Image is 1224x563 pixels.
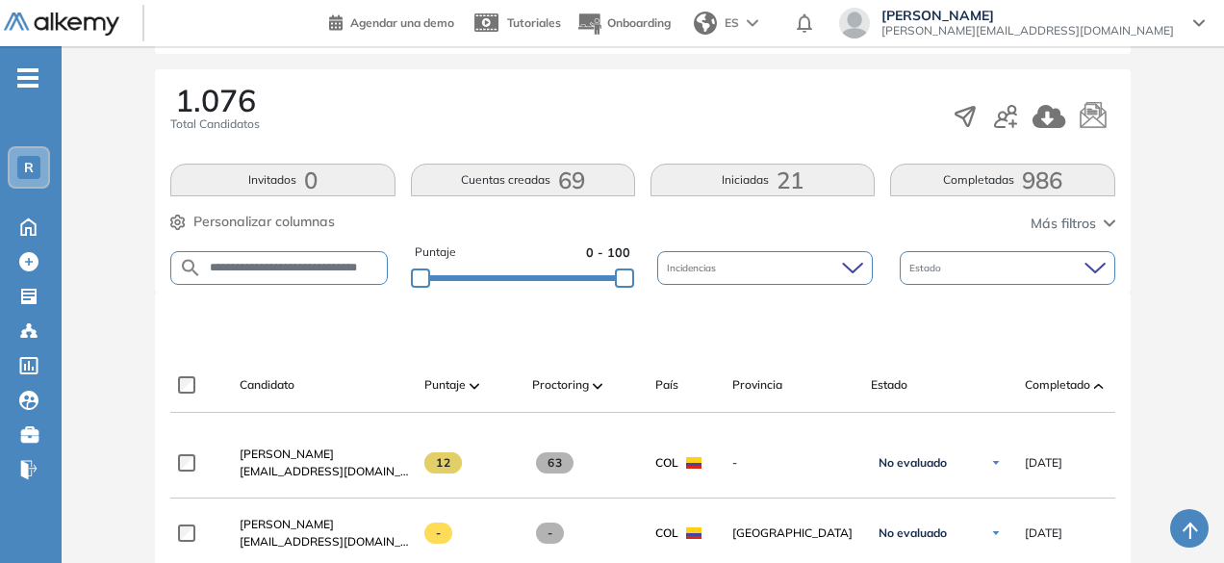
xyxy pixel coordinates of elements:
span: R [24,160,34,175]
span: No evaluado [879,455,947,471]
img: [missing "en.ARROW_ALT" translation] [1094,383,1104,389]
button: Invitados0 [170,164,395,196]
span: [PERSON_NAME] [240,517,334,531]
button: Onboarding [576,3,671,44]
span: Estado [909,261,945,275]
div: Incidencias [657,251,873,285]
span: Provincia [732,376,782,394]
img: COL [686,457,701,469]
span: - [536,523,564,544]
button: Iniciadas21 [650,164,875,196]
a: [PERSON_NAME] [240,446,409,463]
span: Puntaje [424,376,466,394]
span: Estado [871,376,907,394]
img: Logo [4,13,119,37]
span: COL [655,525,678,542]
img: arrow [747,19,758,27]
span: [EMAIL_ADDRESS][DOMAIN_NAME] [240,463,409,480]
a: [PERSON_NAME] [240,516,409,533]
button: Más filtros [1031,214,1115,234]
span: [GEOGRAPHIC_DATA] [732,525,855,542]
span: Incidencias [667,261,720,275]
img: Ícono de flecha [990,457,1002,469]
span: Personalizar columnas [193,212,335,232]
span: Proctoring [532,376,589,394]
span: 63 [536,452,574,473]
button: Cuentas creadas69 [411,164,635,196]
span: Completado [1025,376,1090,394]
span: Tutoriales [507,15,561,30]
img: [missing "en.ARROW_ALT" translation] [470,383,479,389]
span: COL [655,454,678,472]
span: Onboarding [607,15,671,30]
span: [EMAIL_ADDRESS][DOMAIN_NAME] [240,533,409,550]
img: Ícono de flecha [990,527,1002,539]
span: 0 - 100 [586,243,630,262]
img: [missing "en.ARROW_ALT" translation] [593,383,602,389]
span: [PERSON_NAME] [881,8,1174,23]
i: - [17,76,38,80]
span: [DATE] [1025,525,1062,542]
button: Personalizar columnas [170,212,335,232]
div: Estado [900,251,1115,285]
span: Puntaje [415,243,456,262]
span: Candidato [240,376,294,394]
span: - [732,454,855,472]
span: País [655,376,678,394]
span: 1.076 [175,85,256,115]
span: No evaluado [879,525,947,541]
img: SEARCH_ALT [179,256,202,280]
span: 12 [424,452,462,473]
span: [DATE] [1025,454,1062,472]
button: Completadas986 [890,164,1114,196]
span: Más filtros [1031,214,1096,234]
img: COL [686,527,701,539]
span: Agendar una demo [350,15,454,30]
span: [PERSON_NAME][EMAIL_ADDRESS][DOMAIN_NAME] [881,23,1174,38]
img: world [694,12,717,35]
span: - [424,523,452,544]
a: Agendar una demo [329,10,454,33]
span: Total Candidatos [170,115,260,133]
span: ES [725,14,739,32]
span: [PERSON_NAME] [240,447,334,461]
